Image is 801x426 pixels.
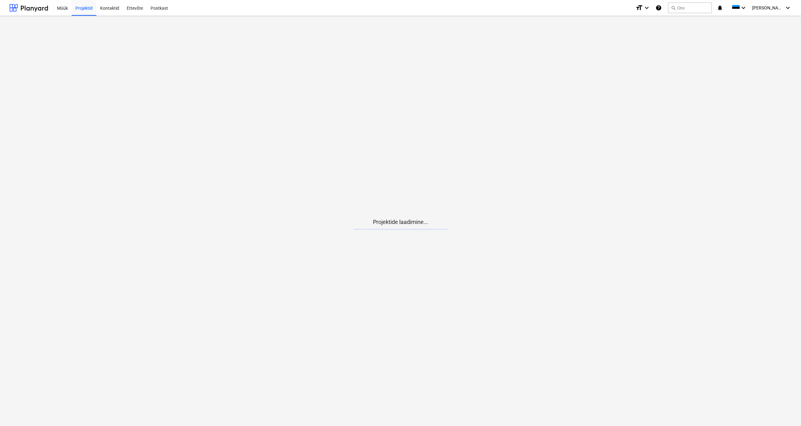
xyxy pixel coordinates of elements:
i: notifications [717,4,723,12]
i: keyboard_arrow_down [643,4,650,12]
p: Projektide laadimine... [354,218,447,226]
button: Otsi [668,3,712,13]
i: keyboard_arrow_down [740,4,747,12]
i: format_size [635,4,643,12]
span: search [671,5,676,10]
i: Abikeskus [656,4,662,12]
span: [PERSON_NAME] [752,5,783,10]
i: keyboard_arrow_down [784,4,792,12]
